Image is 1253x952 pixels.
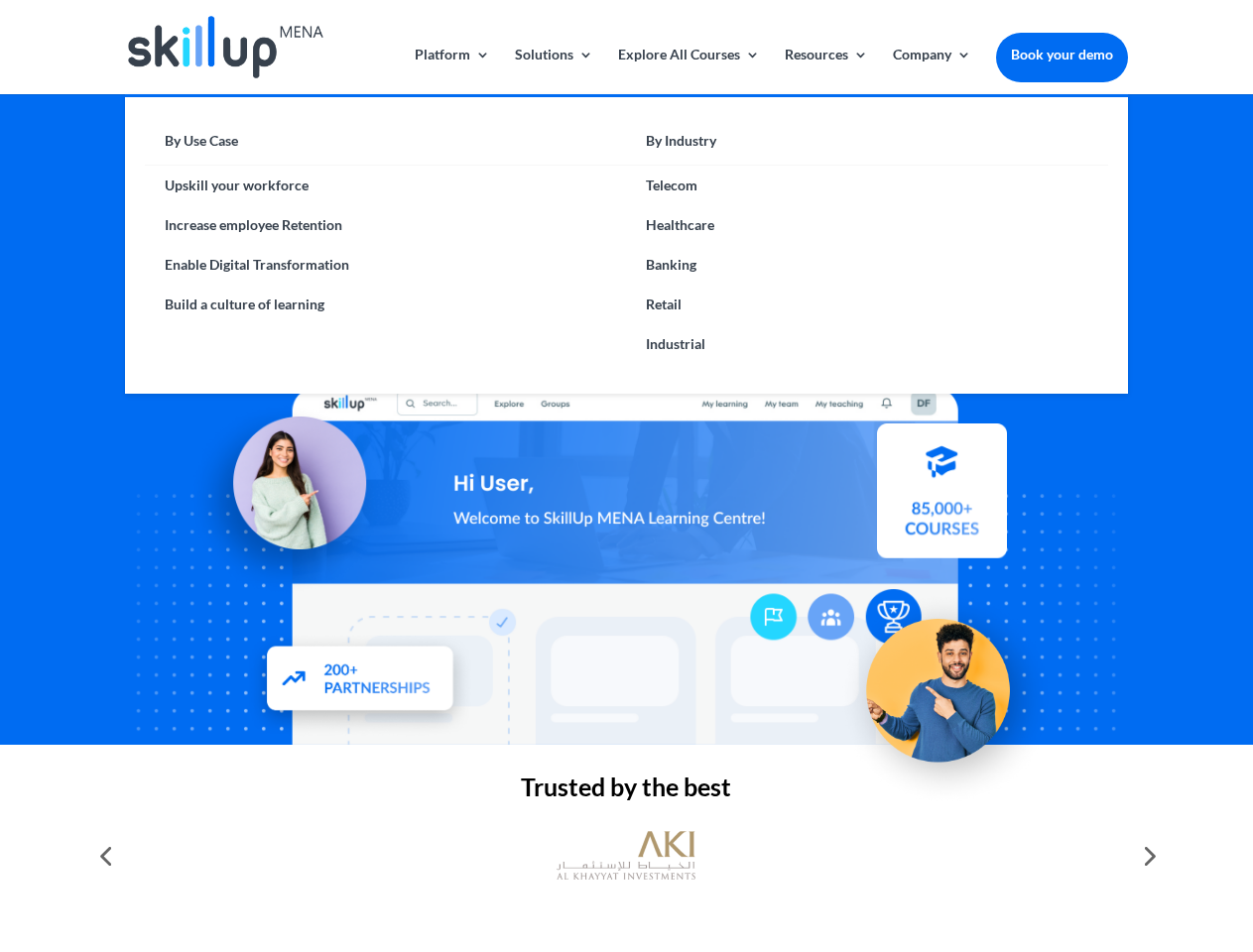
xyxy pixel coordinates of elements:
[246,628,476,736] img: Partners - SkillUp Mena
[626,285,1107,324] a: Retail
[893,48,971,94] a: Company
[145,127,626,166] a: By Use Case
[125,774,1127,809] h2: Trusted by the best
[186,394,386,594] img: Learning Management Solution - SkillUp
[145,245,626,285] a: Enable Digital Transformation
[145,205,626,245] a: Increase employee Retention
[618,48,760,94] a: Explore All Courses
[626,245,1107,285] a: Banking
[557,821,695,891] img: al khayyat investments logo
[837,577,1058,797] img: Upskill your workforce - SkillUp
[145,166,626,205] a: Upskill your workforce
[785,48,868,94] a: Resources
[415,48,490,94] a: Platform
[626,127,1107,166] a: By Industry
[128,16,322,78] img: Skillup Mena
[145,285,626,324] a: Build a culture of learning
[626,166,1107,205] a: Telecom
[515,48,593,94] a: Solutions
[626,324,1107,364] a: Industrial
[923,738,1253,952] iframe: Chat Widget
[996,33,1128,76] a: Book your demo
[626,205,1107,245] a: Healthcare
[877,432,1007,567] img: Courses library - SkillUp MENA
